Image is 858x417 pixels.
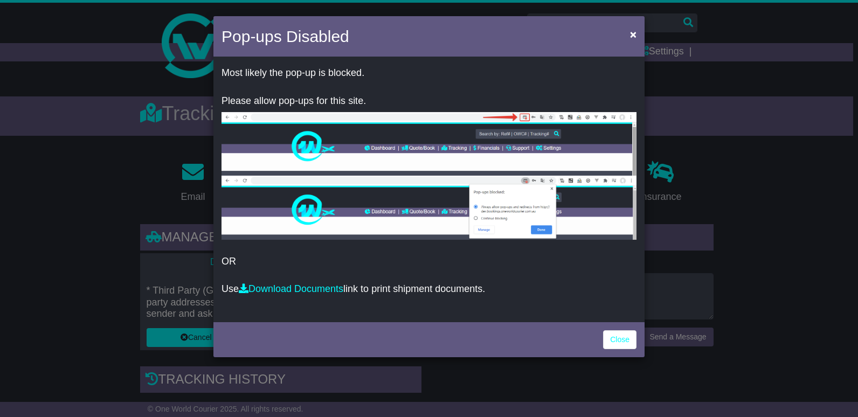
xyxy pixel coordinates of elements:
p: Please allow pop-ups for this site. [222,95,636,107]
p: Use link to print shipment documents. [222,283,636,295]
div: OR [213,59,645,319]
button: Close [625,23,642,45]
a: Close [603,330,636,349]
img: allow-popup-2.png [222,176,636,240]
span: × [630,28,636,40]
img: allow-popup-1.png [222,112,636,176]
p: Most likely the pop-up is blocked. [222,67,636,79]
h4: Pop-ups Disabled [222,24,349,48]
a: Download Documents [239,283,343,294]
